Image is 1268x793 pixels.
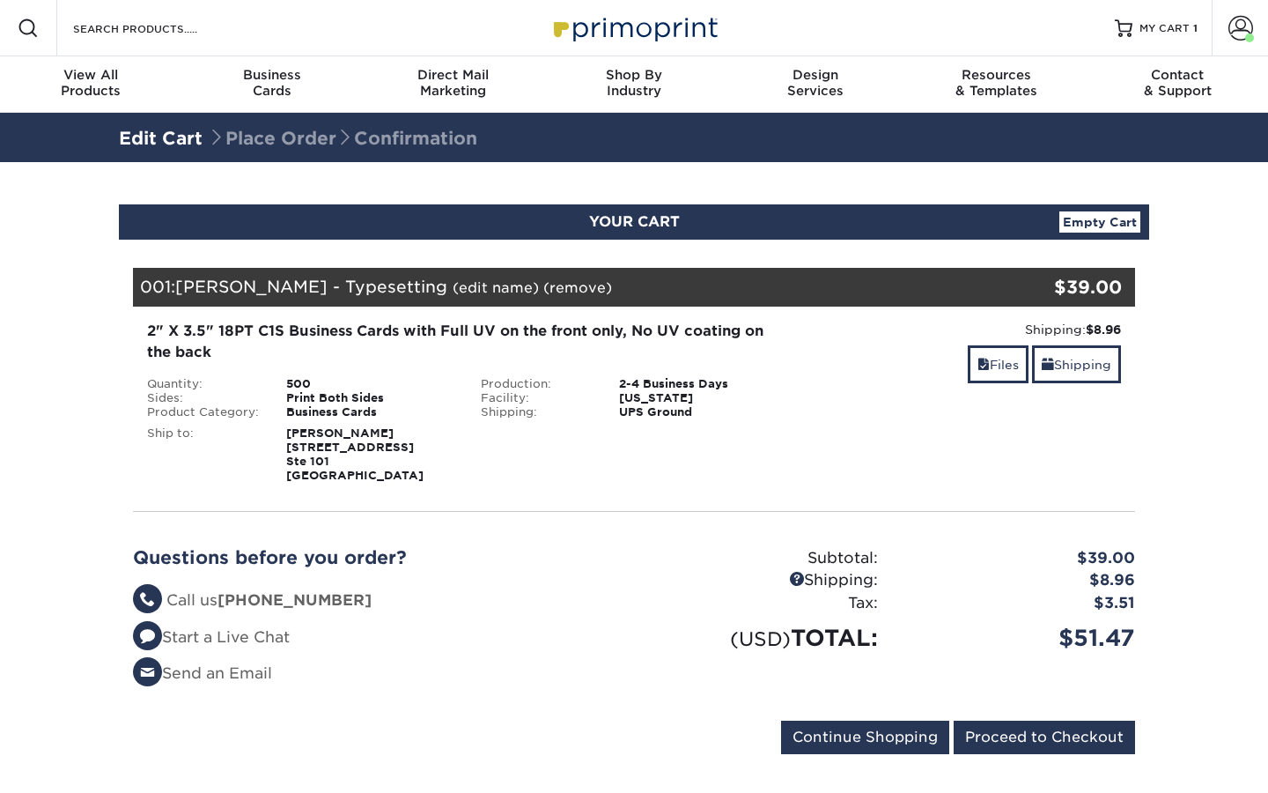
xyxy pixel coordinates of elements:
[453,279,539,296] a: (edit name)
[71,18,243,39] input: SEARCH PRODUCTS.....
[273,391,468,405] div: Print Both Sides
[134,405,273,419] div: Product Category:
[133,547,621,568] h2: Questions before you order?
[273,405,468,419] div: Business Cards
[362,56,543,113] a: Direct MailMarketing
[286,426,424,482] strong: [PERSON_NAME] [STREET_ADDRESS] Ste 101 [GEOGRAPHIC_DATA]
[1087,56,1268,113] a: Contact& Support
[175,277,447,296] span: [PERSON_NAME] - Typesetting
[589,213,680,230] span: YOUR CART
[217,591,372,609] strong: [PHONE_NUMBER]
[606,405,800,419] div: UPS Ground
[1042,358,1054,372] span: shipping
[1086,322,1121,337] strong: $8.96
[906,56,1087,113] a: Resources& Templates
[362,67,543,83] span: Direct Mail
[134,391,273,405] div: Sides:
[968,345,1028,383] a: Files
[891,592,1148,615] div: $3.51
[1059,211,1140,233] a: Empty Cart
[968,274,1122,300] div: $39.00
[134,426,273,483] div: Ship to:
[954,721,1135,754] input: Proceed to Checkout
[634,547,891,570] div: Subtotal:
[468,377,607,391] div: Production:
[891,621,1148,655] div: $51.47
[181,67,363,83] span: Business
[181,67,363,99] div: Cards
[468,405,607,419] div: Shipping:
[273,377,468,391] div: 500
[891,547,1148,570] div: $39.00
[634,569,891,592] div: Shipping:
[133,589,621,612] li: Call us
[1087,67,1268,83] span: Contact
[977,358,990,372] span: files
[133,664,272,682] a: Send an Email
[906,67,1087,83] span: Resources
[634,621,891,655] div: TOTAL:
[133,268,968,307] div: 001:
[906,67,1087,99] div: & Templates
[119,128,203,149] a: Edit Cart
[1193,22,1198,34] span: 1
[725,56,906,113] a: DesignServices
[543,67,725,83] span: Shop By
[781,721,949,754] input: Continue Shopping
[546,9,722,47] img: Primoprint
[181,56,363,113] a: BusinessCards
[134,377,273,391] div: Quantity:
[725,67,906,83] span: Design
[543,56,725,113] a: Shop ByIndustry
[891,569,1148,592] div: $8.96
[606,391,800,405] div: [US_STATE]
[814,321,1121,338] div: Shipping:
[543,279,612,296] a: (remove)
[1087,67,1268,99] div: & Support
[725,67,906,99] div: Services
[1032,345,1121,383] a: Shipping
[468,391,607,405] div: Facility:
[634,592,891,615] div: Tax:
[1139,21,1190,36] span: MY CART
[606,377,800,391] div: 2-4 Business Days
[133,628,290,646] a: Start a Live Chat
[208,128,477,149] span: Place Order Confirmation
[730,627,791,650] small: (USD)
[147,321,787,363] div: 2" X 3.5" 18PT C1S Business Cards with Full UV on the front only, No UV coating on the back
[543,67,725,99] div: Industry
[362,67,543,99] div: Marketing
